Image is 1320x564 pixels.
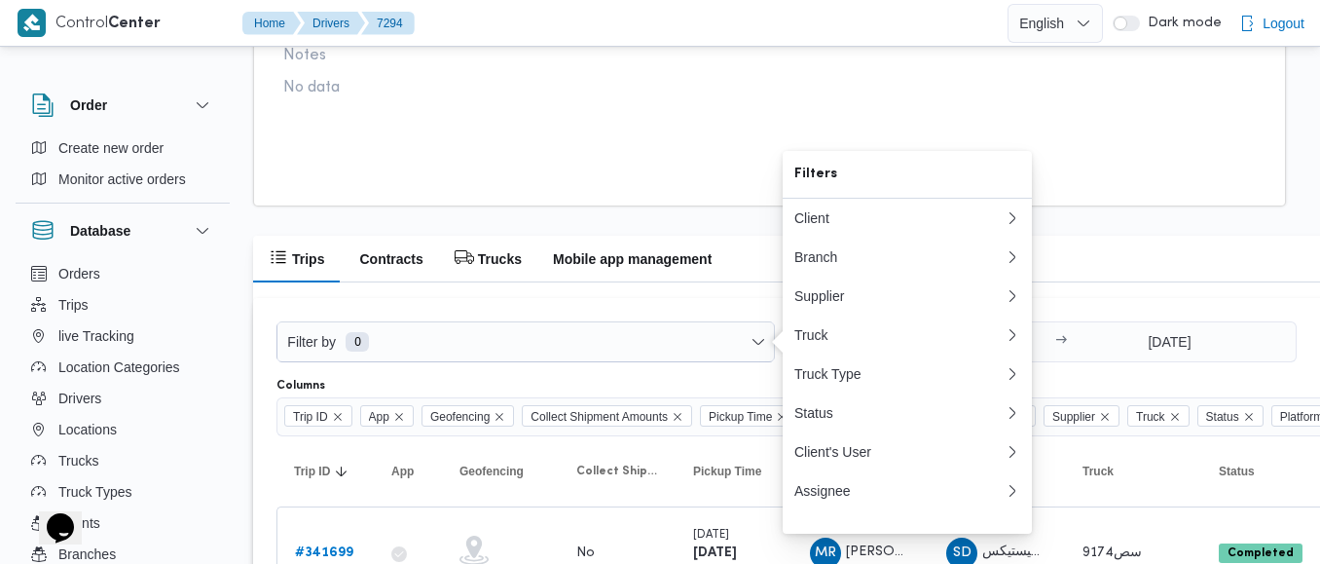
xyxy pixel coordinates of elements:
[693,464,761,479] span: Pickup Time
[276,378,325,394] label: Columns
[522,405,692,427] span: Collect Shipment Amounts
[31,219,214,243] button: Database
[393,411,405,423] button: Remove App from selection in this group
[452,456,549,487] button: Geofencing
[794,327,1005,343] div: Truck
[58,136,164,160] span: Create new order
[58,324,134,348] span: live Tracking
[361,12,415,35] button: 7294
[58,262,100,285] span: Orders
[346,332,369,352] span: 0 available filters
[277,322,774,361] button: Filter by0 available filters
[23,445,222,476] button: Trucks
[58,449,98,472] span: Trucks
[58,480,131,504] span: Truck Types
[23,508,222,539] button: Clients
[783,277,1032,316] button: Supplier
[794,483,997,499] div: Assignee
[58,387,101,410] span: Drivers
[783,432,1032,471] button: Client's User
[553,247,712,271] h2: Mobile app management
[391,464,414,479] span: App
[369,406,389,428] span: App
[846,545,1072,558] span: [PERSON_NAME] [PERSON_NAME]
[23,258,222,289] button: Orders
[794,249,1005,265] div: Branch
[283,31,1256,176] div: Others
[672,411,683,423] button: Remove Collect Shipment Amounts from selection in this group
[783,471,1016,510] div: 0
[794,288,1005,304] div: Supplier
[794,366,1005,382] div: Truck Type
[1243,411,1255,423] button: Remove Status from selection in this group
[23,132,222,164] button: Create new order
[1044,405,1119,427] span: Supplier
[693,546,737,559] b: [DATE]
[1231,4,1312,43] button: Logout
[794,405,1005,421] div: Status
[18,9,46,37] img: X8yXhbKr1z7QwAAAABJRU5ErkJggg==
[297,12,365,35] button: Drivers
[783,394,1032,432] button: Status
[783,355,1032,394] button: Truck Type
[295,546,353,559] b: # 341699
[783,199,1032,238] button: Client
[23,383,222,414] button: Drivers
[794,444,1005,460] div: Client's User
[19,486,82,545] iframe: chat widget
[459,464,524,479] span: Geofencing
[58,356,180,379] span: Location Categories
[700,405,796,427] span: Pickup Time
[23,352,222,383] button: Location Categories
[794,163,1020,186] span: Filters
[58,168,186,191] span: Monitor active orders
[332,411,344,423] button: Remove Trip ID from selection in this group
[1169,411,1181,423] button: Remove Truck from selection in this group
[693,530,729,541] small: [DATE]
[108,17,161,31] b: Center
[1219,464,1255,479] span: Status
[783,471,1032,510] button: Assignee0
[1052,406,1095,428] span: Supplier
[58,293,89,317] span: Trips
[1136,406,1165,428] span: Truck
[286,456,364,487] button: Trip IDSorted in descending order
[982,545,1308,558] span: شركة ديتاك لادارة المشروعات و الخدمات بى لوجيستيكس
[783,238,1032,277] button: Branch
[794,210,1005,226] div: Client
[1099,411,1111,423] button: Remove Supplier from selection in this group
[359,247,422,271] h2: Contracts
[31,94,214,117] button: Order
[1127,405,1190,427] span: Truck
[23,289,222,320] button: Trips
[776,411,788,423] button: Remove Pickup Time from selection in this group
[430,406,490,428] span: Geofencing
[384,456,432,487] button: App
[422,405,514,427] span: Geofencing
[23,164,222,195] button: Monitor active orders
[1073,322,1266,361] input: Press the down key to open a popover containing a calendar.
[293,406,328,428] span: Trip ID
[70,94,107,117] h3: Order
[685,456,783,487] button: Pickup Time
[294,464,330,479] span: Trip ID; Sorted in descending order
[1082,546,1142,559] span: سص9174
[70,219,130,243] h3: Database
[1228,547,1294,559] b: Completed
[23,414,222,445] button: Locations
[285,330,338,354] span: Filter by
[283,79,497,96] span: No data
[709,406,772,428] span: Pickup Time
[576,464,658,479] span: Collect Shipment Amounts
[783,316,1032,355] button: Truck
[1206,406,1239,428] span: Status
[284,405,352,427] span: Trip ID
[576,545,595,562] div: No
[1082,464,1114,479] span: Truck
[1140,16,1222,31] span: Dark mode
[360,405,414,427] span: App
[1263,12,1304,35] span: Logout
[531,406,668,428] span: Collect Shipment Amounts
[283,47,497,64] span: Notes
